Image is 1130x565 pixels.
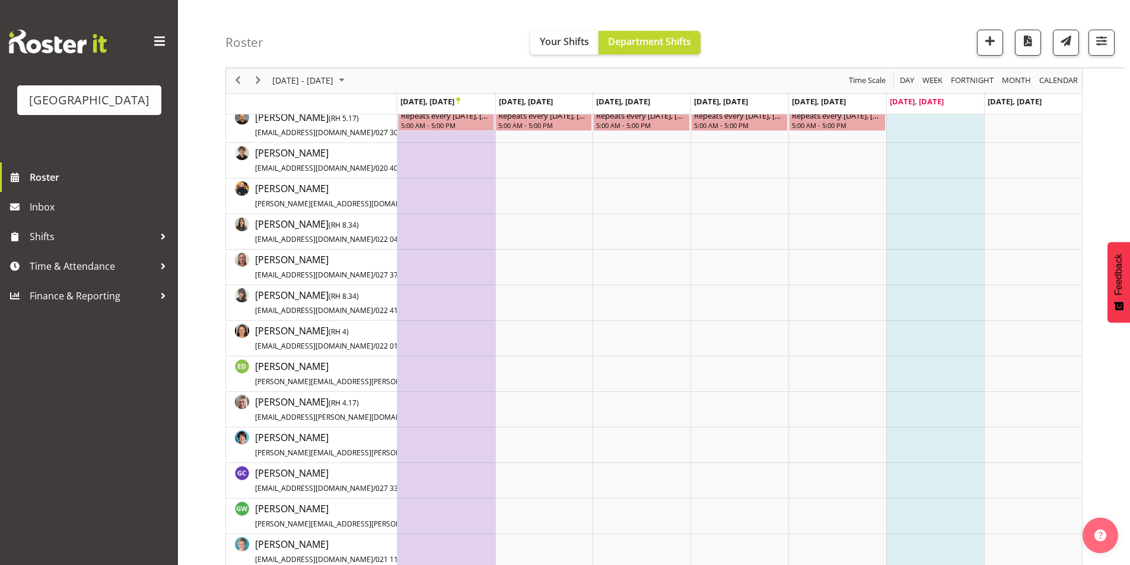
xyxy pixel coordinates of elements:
[329,398,359,408] span: ( )
[375,305,421,315] span: 022 418 2082
[398,108,495,131] div: Davey Van Gooswilligen"s event - Repeats every monday, tuesday, wednesday, thursday, friday - Dav...
[255,234,373,244] span: [EMAIL_ADDRESS][DOMAIN_NAME]
[1107,242,1130,323] button: Feedback - Show survey
[401,120,492,130] div: 5:00 AM - 5:00 PM
[499,96,553,107] span: [DATE], [DATE]
[596,120,687,130] div: 5:00 AM - 5:00 PM
[977,30,1003,56] button: Add a new shift
[30,198,172,216] span: Inbox
[226,250,397,285] td: Dion Stewart resource
[255,359,532,388] a: [PERSON_NAME][PERSON_NAME][EMAIL_ADDRESS][PERSON_NAME][DOMAIN_NAME]
[921,74,944,88] span: Week
[226,214,397,250] td: Dillyn Shine resource
[691,108,788,131] div: Davey Van Gooswilligen"s event - Repeats every monday, tuesday, wednesday, thursday, friday - Dav...
[255,324,421,352] span: [PERSON_NAME]
[255,341,373,351] span: [EMAIL_ADDRESS][DOMAIN_NAME]
[255,127,373,138] span: [EMAIL_ADDRESS][DOMAIN_NAME]
[226,107,397,143] td: Davey Van Gooswilligen resource
[225,36,263,49] h4: Roster
[255,305,373,315] span: [EMAIL_ADDRESS][DOMAIN_NAME]
[331,220,356,230] span: RH 8.34
[694,120,785,130] div: 5:00 AM - 5:00 PM
[226,463,397,499] td: Grace Cavell resource
[255,360,532,387] span: [PERSON_NAME]
[255,324,421,352] a: [PERSON_NAME](RH 4)[EMAIL_ADDRESS][DOMAIN_NAME]/022 010 7037
[226,143,397,178] td: David Fourie resource
[400,96,460,107] span: [DATE], [DATE]
[228,68,248,93] div: previous period
[30,228,154,245] span: Shifts
[375,554,421,564] span: 021 114 9778
[789,108,886,131] div: Davey Van Gooswilligen"s event - Repeats every monday, tuesday, wednesday, thursday, friday - Dav...
[1000,74,1033,88] button: Timeline Month
[792,109,883,121] div: Repeats every [DATE], [DATE], [DATE], [DATE], [DATE] - [PERSON_NAME]
[255,253,421,281] a: [PERSON_NAME][EMAIL_ADDRESS][DOMAIN_NAME]/027 371 6210
[255,111,421,138] span: [PERSON_NAME]
[255,163,373,173] span: [EMAIL_ADDRESS][DOMAIN_NAME]
[950,74,995,88] span: Fortnight
[255,395,476,423] span: [PERSON_NAME]
[255,412,429,422] span: [EMAIL_ADDRESS][PERSON_NAME][DOMAIN_NAME]
[255,554,373,564] span: [EMAIL_ADDRESS][DOMAIN_NAME]
[596,109,687,121] div: Repeats every [DATE], [DATE], [DATE], [DATE], [DATE] - [PERSON_NAME]
[373,483,375,493] span: /
[375,127,421,138] span: 027 300 8908
[226,427,397,463] td: Fiona Macnab resource
[848,74,887,88] span: Time Scale
[226,321,397,356] td: Elea Hargreaves resource
[593,108,690,131] div: Davey Van Gooswilligen"s event - Repeats every monday, tuesday, wednesday, thursday, friday - Dav...
[30,287,154,305] span: Finance & Reporting
[226,285,397,321] td: Dominique Vogler resource
[694,109,785,121] div: Repeats every [DATE], [DATE], [DATE], [DATE], [DATE] - [PERSON_NAME]
[255,483,373,493] span: [EMAIL_ADDRESS][DOMAIN_NAME]
[255,181,476,210] a: [PERSON_NAME][PERSON_NAME][EMAIL_ADDRESS][DOMAIN_NAME]
[988,96,1042,107] span: [DATE], [DATE]
[373,163,375,173] span: /
[373,234,375,244] span: /
[847,74,888,88] button: Time Scale
[9,30,107,53] img: Rosterit website logo
[792,96,846,107] span: [DATE], [DATE]
[270,74,350,88] button: September 2025
[331,327,346,337] span: RH 4
[226,356,397,392] td: Emma Dowman resource
[331,113,356,123] span: RH 5.17
[498,109,589,121] div: Repeats every [DATE], [DATE], [DATE], [DATE], [DATE] - [PERSON_NAME]
[255,146,425,174] span: [PERSON_NAME]
[226,178,397,214] td: David Tauranga resource
[599,31,701,55] button: Department Shifts
[248,68,268,93] div: next period
[255,182,476,209] span: [PERSON_NAME]
[375,483,421,493] span: 027 333 1045
[498,120,589,130] div: 5:00 AM - 5:00 PM
[596,96,650,107] span: [DATE], [DATE]
[30,168,172,186] span: Roster
[375,270,421,280] span: 027 371 6210
[375,163,425,173] span: 020 4089 2132
[375,234,421,244] span: 022 043 1236
[373,341,375,351] span: /
[792,120,883,130] div: 5:00 AM - 5:00 PM
[255,199,429,209] span: [PERSON_NAME][EMAIL_ADDRESS][DOMAIN_NAME]
[1088,30,1115,56] button: Filter Shifts
[1038,74,1079,88] span: calendar
[255,519,485,529] span: [PERSON_NAME][EMAIL_ADDRESS][PERSON_NAME][DOMAIN_NAME]
[250,74,266,88] button: Next
[1037,74,1080,88] button: Month
[255,467,421,494] span: [PERSON_NAME]
[530,31,599,55] button: Your Shifts
[226,392,397,427] td: Emma Johns resource
[329,291,359,301] span: ( )
[255,110,421,139] a: [PERSON_NAME](RH 5.17)[EMAIL_ADDRESS][DOMAIN_NAME]/027 300 8908
[329,113,359,123] span: ( )
[30,257,154,275] span: Time & Attendance
[373,554,375,564] span: /
[375,341,421,351] span: 022 010 7037
[255,502,532,530] a: [PERSON_NAME][PERSON_NAME][EMAIL_ADDRESS][PERSON_NAME][DOMAIN_NAME]
[255,430,536,459] a: [PERSON_NAME][PERSON_NAME][EMAIL_ADDRESS][PERSON_NAME][DOMAIN_NAME]
[373,127,375,138] span: /
[899,74,915,88] span: Day
[401,109,492,121] div: Repeats every [DATE], [DATE], [DATE], [DATE], [DATE] - [PERSON_NAME]
[1094,529,1106,541] img: help-xxl-2.png
[255,289,421,316] span: [PERSON_NAME]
